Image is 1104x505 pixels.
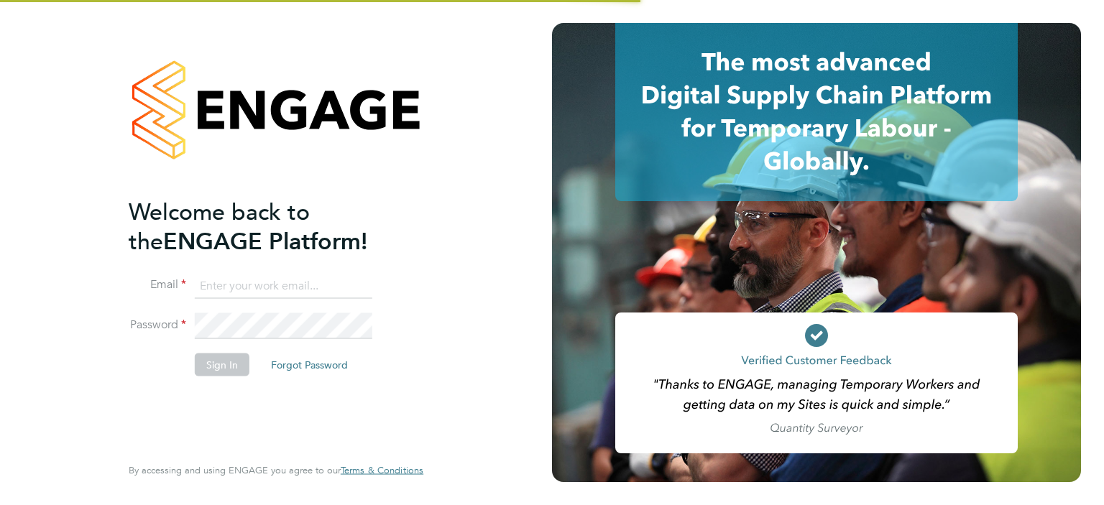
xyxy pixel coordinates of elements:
[129,277,186,292] label: Email
[129,197,409,256] h2: ENGAGE Platform!
[341,465,423,476] a: Terms & Conditions
[195,273,372,299] input: Enter your work email...
[129,198,310,255] span: Welcome back to the
[259,353,359,376] button: Forgot Password
[195,353,249,376] button: Sign In
[129,464,423,476] span: By accessing and using ENGAGE you agree to our
[341,464,423,476] span: Terms & Conditions
[129,318,186,333] label: Password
